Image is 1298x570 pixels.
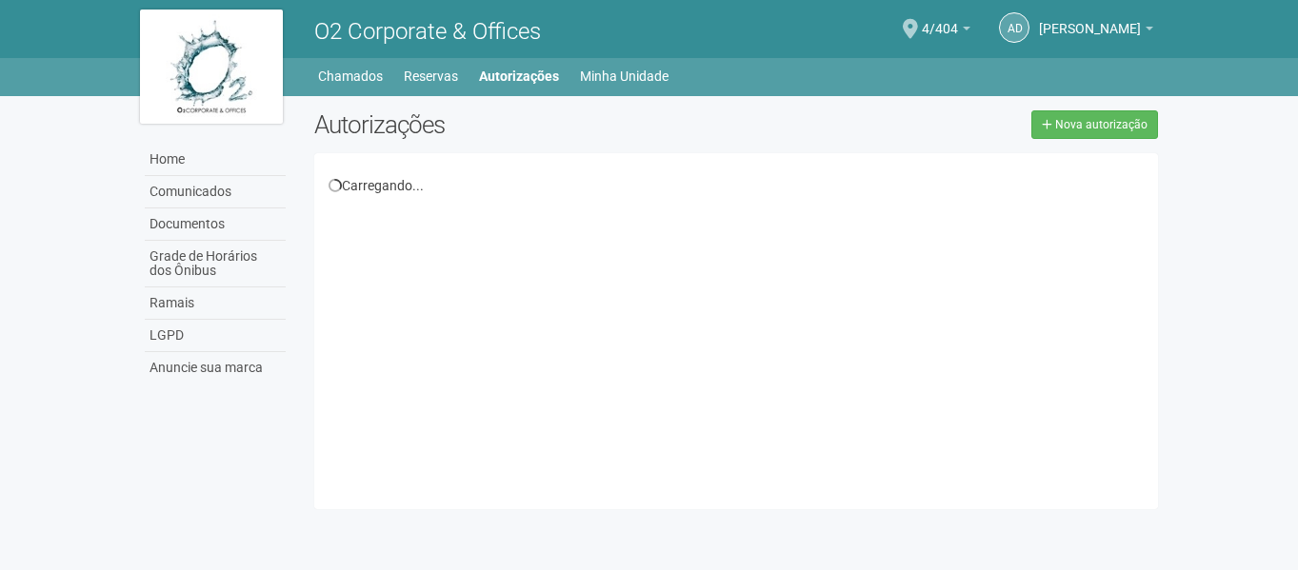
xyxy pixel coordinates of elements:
a: Nova autorização [1031,110,1158,139]
img: logo.jpg [140,10,283,124]
a: Minha Unidade [580,63,669,89]
a: Anuncie sua marca [145,352,286,383]
a: Autorizações [479,63,559,89]
a: [PERSON_NAME] [1039,24,1153,39]
h2: Autorizações [314,110,722,139]
div: Carregando... [329,177,1145,194]
span: 4/404 [922,3,958,36]
a: Comunicados [145,176,286,208]
a: LGPD [145,320,286,352]
span: Nova autorização [1055,118,1148,131]
a: AD [999,12,1029,43]
a: Documentos [145,208,286,241]
span: ADELE DA SILVA SANTOS [1039,3,1141,36]
a: Reservas [404,63,458,89]
a: Grade de Horários dos Ônibus [145,241,286,287]
a: Chamados [318,63,383,89]
a: 4/404 [922,24,970,39]
a: Ramais [145,287,286,320]
span: O2 Corporate & Offices [314,18,541,45]
a: Home [145,144,286,176]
